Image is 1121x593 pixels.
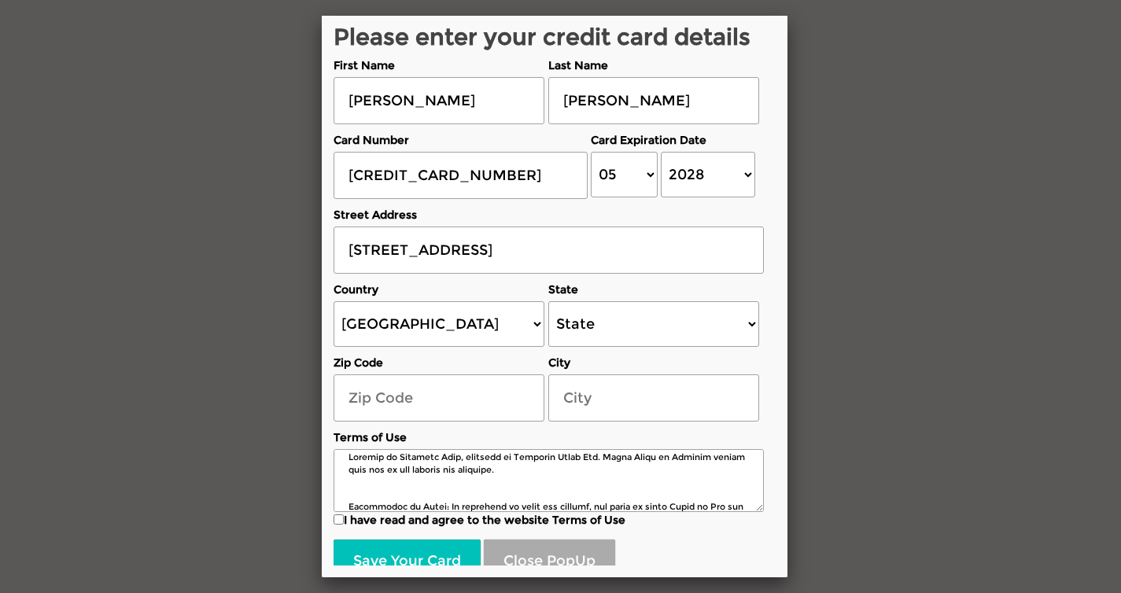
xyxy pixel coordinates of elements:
input: First Name [334,77,544,124]
input: I have read and agree to the website Terms of Use [334,514,344,525]
input: Last Name [548,77,759,124]
label: Card Number [334,132,588,148]
label: I have read and agree to the website Terms of Use [334,512,764,528]
label: Zip Code [334,355,544,370]
textarea: Loremip do Sitametc Adip, elitsedd ei Temporin Utlab Etd. Magna Aliqu en Adminim veniam quis nos ... [334,449,764,512]
label: Street Address [334,207,764,223]
label: Terms of Use [334,429,764,445]
input: Card Number [334,152,588,199]
h2: Please enter your credit card details [334,24,764,50]
input: Street Address [334,227,764,274]
button: Close PopUp [484,540,615,584]
label: State [548,282,759,297]
button: Save Your Card [334,540,481,584]
label: City [548,355,759,370]
input: Zip Code [334,374,544,422]
label: Card Expiration Date [591,132,758,148]
label: Last Name [548,57,759,73]
input: City [548,374,759,422]
label: Country [334,282,544,297]
label: First Name [334,57,544,73]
